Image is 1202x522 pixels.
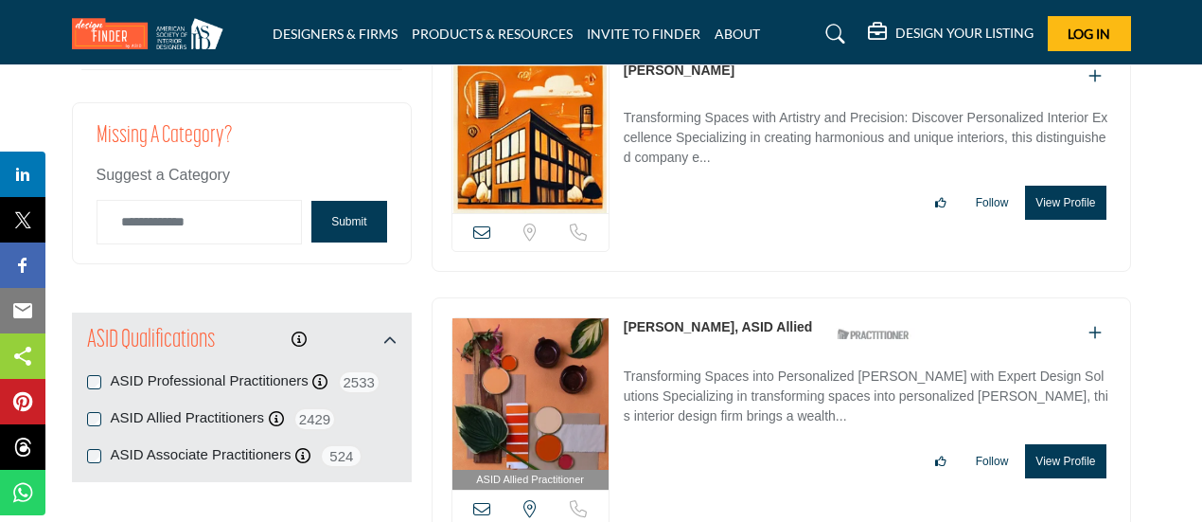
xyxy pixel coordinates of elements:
a: ABOUT [715,26,760,42]
img: Zoie Aliado [452,62,609,213]
h2: ASID Qualifications [87,324,215,358]
div: DESIGN YOUR LISTING [868,23,1034,45]
p: Transforming Spaces into Personalized [PERSON_NAME] with Expert Design Solutions Specializing in ... [624,367,1111,430]
span: 2533 [338,370,380,394]
button: Follow [963,187,1021,219]
button: Like listing [923,445,959,477]
button: View Profile [1025,186,1105,220]
span: 524 [320,444,362,468]
button: Log In [1048,16,1131,51]
a: Transforming Spaces into Personalized [PERSON_NAME] with Expert Design Solutions Specializing in ... [624,355,1111,430]
label: ASID Allied Practitioners [111,407,265,429]
a: Transforming Spaces with Artistry and Precision: Discover Personalized Interior Excellence Specia... [624,97,1111,171]
input: ASID Allied Practitioners checkbox [87,412,101,426]
p: Zoie Aliado [624,61,734,81]
h5: DESIGN YOUR LISTING [895,25,1034,42]
a: ASID Allied Practitioner [452,318,609,490]
button: View Profile [1025,444,1105,478]
a: Search [807,19,857,49]
img: Site Logo [72,18,233,49]
label: ASID Associate Practitioners [111,444,292,466]
span: Log In [1068,26,1110,42]
input: ASID Associate Practitioners checkbox [87,449,101,463]
a: INVITE TO FINDER [587,26,700,42]
img: ASID Qualified Practitioners Badge Icon [830,322,915,346]
label: ASID Professional Practitioners [111,370,309,392]
input: Category Name [97,200,303,244]
a: [PERSON_NAME] [624,63,734,78]
a: Add To List [1088,325,1102,341]
button: Submit [311,201,386,243]
span: ASID Allied Practitioner [476,472,584,488]
div: Click to view information [292,329,307,351]
button: Follow [963,445,1021,477]
span: Suggest a Category [97,167,230,183]
a: Information about [292,332,307,348]
a: DESIGNERS & FIRMS [273,26,398,42]
p: Transforming Spaces with Artistry and Precision: Discover Personalized Interior Excellence Specia... [624,108,1111,171]
span: 2429 [293,407,336,431]
a: Add To List [1088,68,1102,84]
img: Zoe Miller, ASID Allied [452,318,609,470]
h2: Missing a Category? [97,122,387,164]
p: Zoe Miller, ASID Allied [624,317,813,337]
input: ASID Professional Practitioners checkbox [87,375,101,389]
a: [PERSON_NAME], ASID Allied [624,319,813,334]
a: PRODUCTS & RESOURCES [412,26,573,42]
button: Like listing [923,187,959,219]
